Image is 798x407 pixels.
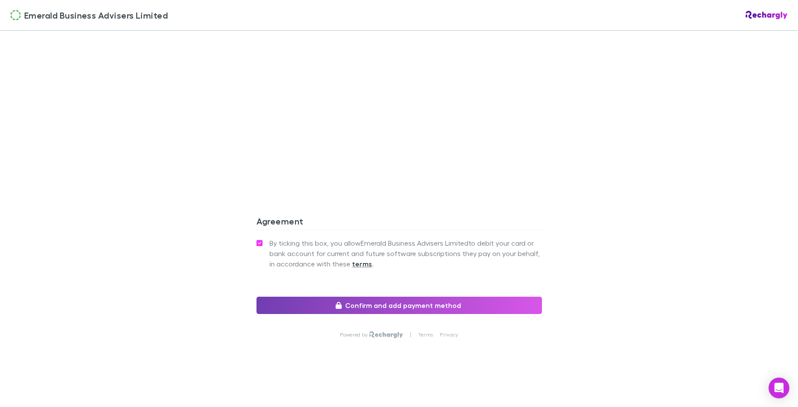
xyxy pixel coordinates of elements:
[10,10,21,20] img: Emerald Business Advisers Limited's Logo
[352,260,372,268] strong: terms
[340,331,370,338] p: Powered by
[746,11,788,19] img: Rechargly Logo
[440,331,458,338] a: Privacy
[418,331,433,338] a: Terms
[410,331,411,338] p: |
[256,216,542,230] h3: Agreement
[256,297,542,314] button: Confirm and add payment method
[24,9,168,22] span: Emerald Business Advisers Limited
[369,331,403,338] img: Rechargly Logo
[269,238,542,269] span: By ticking this box, you allow Emerald Business Advisers Limited to debit your card or bank accou...
[769,378,789,398] div: Open Intercom Messenger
